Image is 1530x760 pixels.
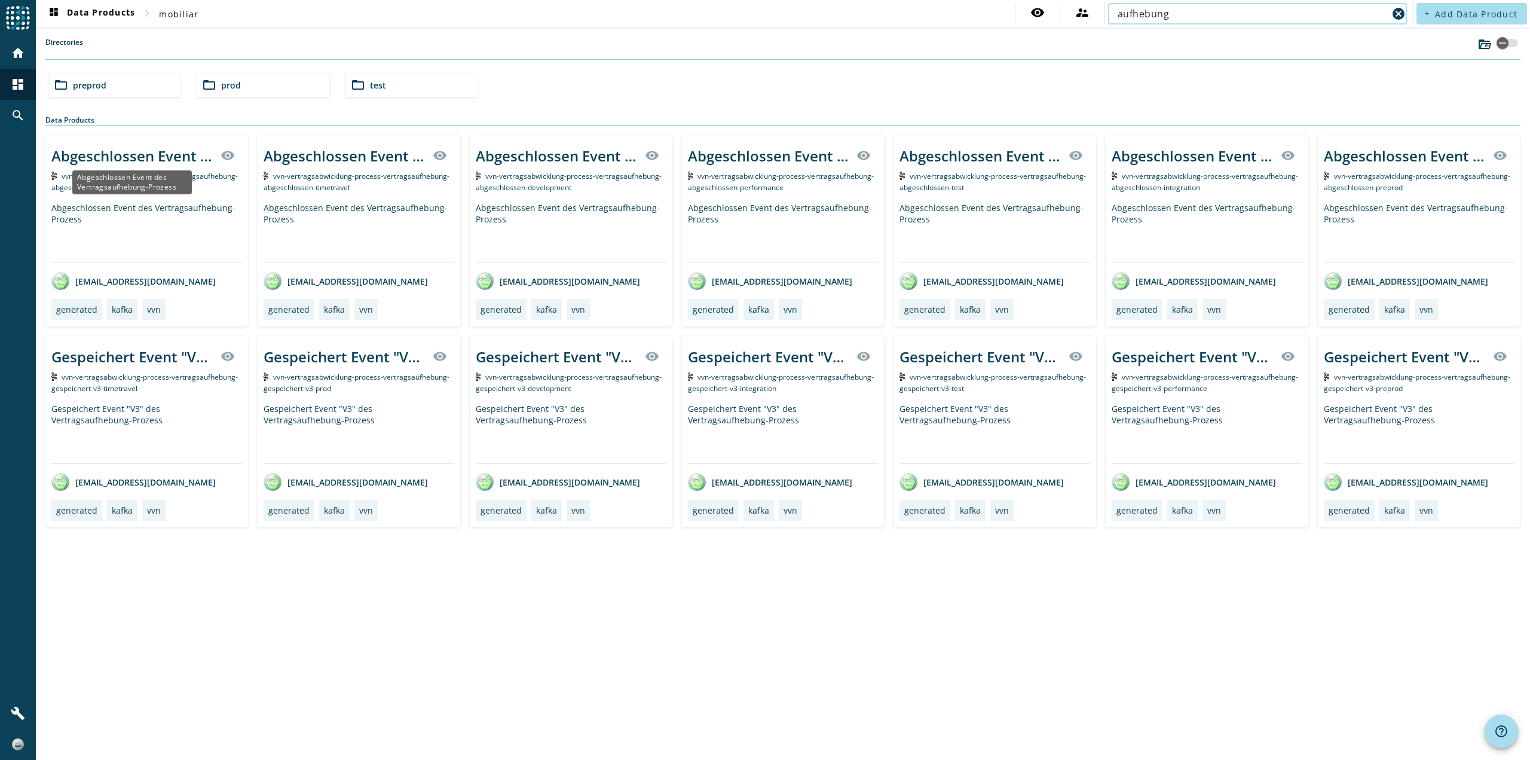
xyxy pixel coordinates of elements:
[51,272,69,290] img: avatar
[688,473,706,491] img: avatar
[476,403,666,463] div: Gespeichert Event "V3" des Vertragsaufhebung-Prozess
[899,473,1064,491] div: [EMAIL_ADDRESS][DOMAIN_NAME]
[54,78,68,92] mat-icon: folder_open
[264,372,450,393] span: Kafka Topic: vvn-vertragsabwicklung-process-vertragsaufhebung-gespeichert-v3-prod
[1324,373,1329,381] img: Kafka Topic: vvn-vertragsabwicklung-process-vertragsaufhebung-gespeichert-v3-preprod
[476,272,640,290] div: [EMAIL_ADDRESS][DOMAIN_NAME]
[1281,148,1295,163] mat-icon: visibility
[112,304,133,315] div: kafka
[1329,505,1370,516] div: generated
[476,473,640,491] div: [EMAIL_ADDRESS][DOMAIN_NAME]
[1419,505,1433,516] div: vvn
[264,272,281,290] img: avatar
[1419,304,1433,315] div: vvn
[856,148,871,163] mat-icon: visibility
[995,505,1009,516] div: vvn
[324,304,345,315] div: kafka
[688,172,693,180] img: Kafka Topic: vvn-vertragsabwicklung-process-vertragsaufhebung-abgeschlossen-performance
[51,272,216,290] div: [EMAIL_ADDRESS][DOMAIN_NAME]
[1112,172,1117,180] img: Kafka Topic: vvn-vertragsabwicklung-process-vertragsaufhebung-abgeschlossen-integration
[51,146,213,166] div: Abgeschlossen Event des Vertragsaufhebung-Prozess
[1069,349,1083,364] mat-icon: visibility
[476,146,638,166] div: Abgeschlossen Event des Vertragsaufhebung-Prozess
[645,349,659,364] mat-icon: visibility
[904,304,945,315] div: generated
[1112,202,1302,263] div: Abgeschlossen Event des Vertragsaufhebung-Prozess
[51,403,242,463] div: Gespeichert Event "V3" des Vertragsaufhebung-Prozess
[370,80,386,91] span: test
[1493,148,1507,163] mat-icon: visibility
[264,146,426,166] div: Abgeschlossen Event des Vertragsaufhebung-Prozess
[899,373,905,381] img: Kafka Topic: vvn-vertragsabwicklung-process-vertragsaufhebung-gespeichert-v3-test
[688,146,850,166] div: Abgeschlossen Event des Vertragsaufhebung-Prozess
[359,505,373,516] div: vvn
[264,473,281,491] img: avatar
[476,171,662,193] span: Kafka Topic: vvn-vertragsabwicklung-process-vertragsaufhebung-abgeschlossen-development
[1324,347,1486,367] div: Gespeichert Event "V3" des Vertragsaufhebung-Prozess
[11,706,25,721] mat-icon: build
[1493,349,1507,364] mat-icon: visibility
[268,505,310,516] div: generated
[1324,372,1510,393] span: Kafka Topic: vvn-vertragsabwicklung-process-vertragsaufhebung-gespeichert-v3-preprod
[1112,272,1276,290] div: [EMAIL_ADDRESS][DOMAIN_NAME]
[1324,172,1329,180] img: Kafka Topic: vvn-vertragsabwicklung-process-vertragsaufhebung-abgeschlossen-preprod
[221,80,241,91] span: prod
[45,37,83,59] label: Directories
[899,272,917,290] img: avatar
[433,349,447,364] mat-icon: visibility
[481,505,522,516] div: generated
[51,372,238,393] span: Kafka Topic: vvn-vertragsabwicklung-process-vertragsaufhebung-gespeichert-v3-timetravel
[1324,202,1514,263] div: Abgeschlossen Event des Vertragsaufhebung-Prozess
[1324,473,1342,491] img: avatar
[221,349,235,364] mat-icon: visibility
[1324,272,1488,290] div: [EMAIL_ADDRESS][DOMAIN_NAME]
[693,304,734,315] div: generated
[1324,473,1488,491] div: [EMAIL_ADDRESS][DOMAIN_NAME]
[264,171,450,193] span: Kafka Topic: vvn-vertragsabwicklung-process-vertragsaufhebung-abgeschlossen-timetravel
[140,6,154,20] mat-icon: chevron_right
[51,473,216,491] div: [EMAIL_ADDRESS][DOMAIN_NAME]
[351,78,365,92] mat-icon: folder_open
[264,347,426,367] div: Gespeichert Event "V3" des Vertragsaufhebung-Prozess
[571,304,585,315] div: vvn
[56,304,97,315] div: generated
[202,78,216,92] mat-icon: folder_open
[995,304,1009,315] div: vvn
[1112,146,1274,166] div: Abgeschlossen Event des Vertragsaufhebung-Prozess
[476,372,662,393] span: Kafka Topic: vvn-vertragsabwicklung-process-vertragsaufhebung-gespeichert-v3-development
[1324,146,1486,166] div: Abgeschlossen Event des Vertragsaufhebung-Prozess
[433,148,447,163] mat-icon: visibility
[1172,304,1193,315] div: kafka
[899,347,1061,367] div: Gespeichert Event "V3" des Vertragsaufhebung-Prozess
[112,505,133,516] div: kafka
[1324,403,1514,463] div: Gespeichert Event "V3" des Vertragsaufhebung-Prozess
[1075,5,1090,20] mat-icon: supervisor_account
[688,272,706,290] img: avatar
[856,349,871,364] mat-icon: visibility
[1112,372,1298,393] span: Kafka Topic: vvn-vertragsabwicklung-process-vertragsaufhebung-gespeichert-v3-performance
[688,347,850,367] div: Gespeichert Event "V3" des Vertragsaufhebung-Prozess
[51,373,57,381] img: Kafka Topic: vvn-vertragsabwicklung-process-vertragsaufhebung-gespeichert-v3-timetravel
[1281,349,1295,364] mat-icon: visibility
[12,738,24,750] img: 4630c00465cddc62c5e0d48377b6cd43
[1112,171,1298,193] span: Kafka Topic: vvn-vertragsabwicklung-process-vertragsaufhebung-abgeschlossen-integration
[748,505,769,516] div: kafka
[899,272,1064,290] div: [EMAIL_ADDRESS][DOMAIN_NAME]
[11,108,25,123] mat-icon: search
[1207,505,1221,516] div: vvn
[476,272,494,290] img: avatar
[51,172,57,180] img: Kafka Topic: vvn-vertragsabwicklung-process-vertragsaufhebung-abgeschlossen-prod
[1324,272,1342,290] img: avatar
[904,505,945,516] div: generated
[899,172,905,180] img: Kafka Topic: vvn-vertragsabwicklung-process-vertragsaufhebung-abgeschlossen-test
[47,7,135,21] span: Data Products
[899,146,1061,166] div: Abgeschlossen Event des Vertragsaufhebung-Prozess
[324,505,345,516] div: kafka
[147,505,161,516] div: vvn
[73,80,106,91] span: preprod
[51,202,242,263] div: Abgeschlossen Event des Vertragsaufhebung-Prozess
[11,77,25,91] mat-icon: dashboard
[1324,171,1510,193] span: Kafka Topic: vvn-vertragsabwicklung-process-vertragsaufhebung-abgeschlossen-preprod
[1112,473,1130,491] img: avatar
[476,473,494,491] img: avatar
